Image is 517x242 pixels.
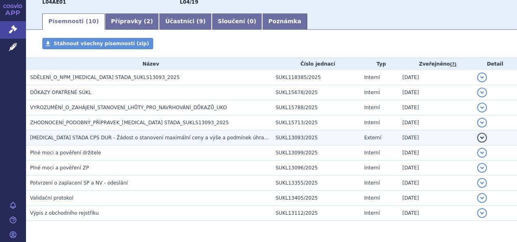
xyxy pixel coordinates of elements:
[30,195,74,201] span: Validační protokol
[272,58,360,70] th: Číslo jednací
[26,58,272,70] th: Název
[477,103,487,112] button: detail
[272,176,360,191] td: SUKL13355/2025
[30,180,128,186] span: Potvrzení o zaplacení SP a NV - odeslání
[272,70,360,85] td: SUKL118385/2025
[398,115,473,130] td: [DATE]
[364,165,380,171] span: Interní
[272,161,360,176] td: SUKL13096/2025
[30,150,101,156] span: Plné moci a pověření držitele
[364,135,381,141] span: Externí
[364,75,380,80] span: Interní
[364,105,380,110] span: Interní
[30,135,289,141] span: FINGOLIMOD STADA CPS DUR - Žádost o stanovení maximální ceny a výše a podmínek úhrady LP (PP)
[360,58,398,70] th: Typ
[477,148,487,158] button: detail
[272,100,360,115] td: SUKL15788/2025
[364,90,380,95] span: Interní
[159,13,211,30] a: Účastníci (9)
[250,18,254,24] span: 0
[272,145,360,161] td: SUKL13099/2025
[477,178,487,188] button: detail
[364,180,380,186] span: Interní
[477,163,487,173] button: detail
[398,70,473,85] td: [DATE]
[272,206,360,221] td: SUKL13112/2025
[450,62,456,67] abbr: (?)
[477,88,487,97] button: detail
[364,195,380,201] span: Interní
[262,13,307,30] a: Poznámka
[477,208,487,218] button: detail
[30,210,99,216] span: Výpis z obchodního rejstříku
[88,18,96,24] span: 10
[30,90,91,95] span: DŮKAZY OPATŘENÉ SÚKL
[398,145,473,161] td: [DATE]
[398,130,473,145] td: [DATE]
[199,18,203,24] span: 9
[473,58,517,70] th: Detail
[42,13,105,30] a: Písemnosti (10)
[272,130,360,145] td: SUKL13093/2025
[272,191,360,206] td: SUKL13405/2025
[30,165,89,171] span: Plné moci a pověření ZP
[398,191,473,206] td: [DATE]
[212,13,262,30] a: Sloučení (0)
[477,118,487,128] button: detail
[30,120,229,125] span: ZHODNOCENÍ_PODOBNÝ_PŘÍPRAVEK_FINGOLIMOD STADA_SUKLS13093_2025
[30,105,227,110] span: VYROZUMĚNÍ_O_ZAHÁJENÍ_STANOVENÍ_LHŮTY_PRO_NAVRHOVÁNÍ_DŮKAZŮ_UKO
[42,38,153,49] a: Stáhnout všechny písemnosti (zip)
[398,161,473,176] td: [DATE]
[364,120,380,125] span: Interní
[477,133,487,143] button: detail
[146,18,150,24] span: 2
[477,193,487,203] button: detail
[30,75,180,80] span: SDĚLENÍ_O_NPM_FINGOLIMOD STADA_SUKLS13093_2025
[398,176,473,191] td: [DATE]
[272,115,360,130] td: SUKL15713/2025
[54,41,149,46] span: Stáhnout všechny písemnosti (zip)
[105,13,159,30] a: Přípravky (2)
[364,150,380,156] span: Interní
[398,206,473,221] td: [DATE]
[398,100,473,115] td: [DATE]
[477,73,487,82] button: detail
[398,58,473,70] th: Zveřejněno
[272,85,360,100] td: SUKL15678/2025
[398,85,473,100] td: [DATE]
[364,210,380,216] span: Interní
